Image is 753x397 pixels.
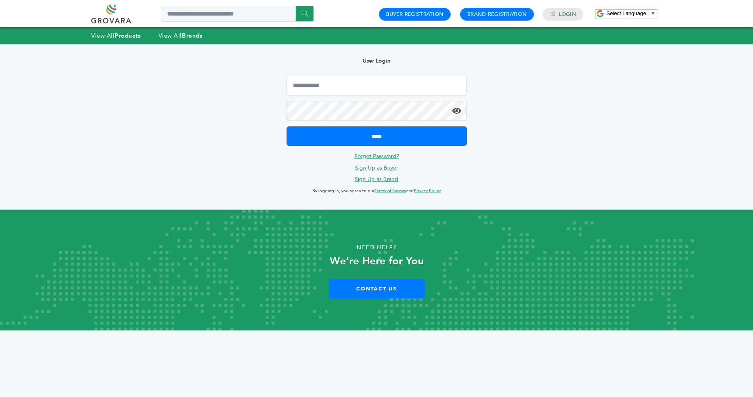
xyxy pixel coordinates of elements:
[354,153,399,160] a: Forgot Password?
[355,164,398,172] a: Sign Up as Buyer
[329,279,425,298] a: Contact Us
[650,10,656,16] span: ▼
[287,76,467,95] input: Email Address
[606,10,656,16] a: Select Language​
[159,32,203,40] a: View AllBrands
[115,32,141,40] strong: Products
[648,10,648,16] span: ​
[375,188,406,194] a: Terms of Service
[287,101,467,121] input: Password
[287,186,467,196] p: By logging in, you agree to our and
[182,32,203,40] strong: Brands
[91,32,141,40] a: View AllProducts
[559,11,576,18] a: Login
[414,188,441,194] a: Privacy Policy
[386,11,443,18] a: Buyer Registration
[330,254,424,268] strong: We’re Here for You
[467,11,527,18] a: Brand Registration
[606,10,646,16] span: Select Language
[161,6,313,22] input: Search a product or brand...
[38,242,715,254] p: Need Help?
[355,176,398,183] a: Sign Up as Brand
[363,57,390,65] b: User Login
